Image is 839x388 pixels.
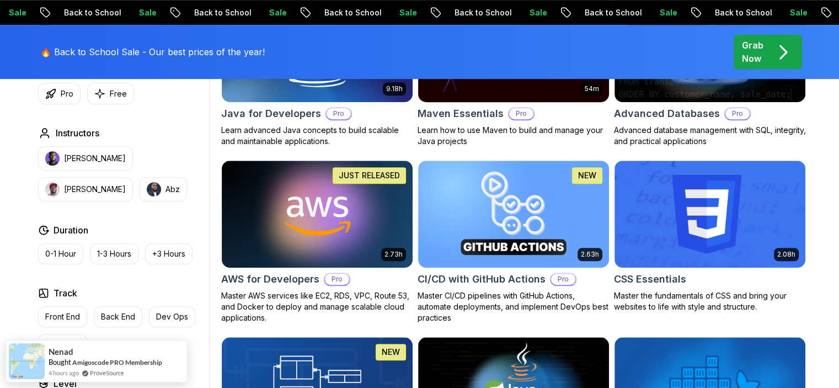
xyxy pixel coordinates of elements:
[38,83,81,104] button: Pro
[551,274,575,285] p: Pro
[516,7,552,18] p: Sale
[646,7,682,18] p: Sale
[742,39,763,65] p: Grab Now
[614,125,806,147] p: Advanced database management with SQL, integrity, and practical applications
[45,182,60,196] img: instructor img
[64,153,126,164] p: [PERSON_NAME]
[51,7,126,18] p: Back to School
[777,7,812,18] p: Sale
[94,306,142,327] button: Back End
[38,306,87,327] button: Front End
[145,243,193,264] button: +3 Hours
[72,358,162,367] a: Amigoscode PRO Membership
[56,126,99,140] h2: Instructors
[38,146,133,171] button: instructor img[PERSON_NAME]
[725,108,750,119] p: Pro
[418,272,546,287] h2: CI/CD with GitHub Actions
[256,7,291,18] p: Sale
[614,161,805,268] img: CSS Essentials card
[90,243,138,264] button: 1-3 Hours
[585,84,599,93] p: 54m
[221,106,321,121] h2: Java for Developers
[222,161,413,268] img: AWS for Developers card
[126,7,161,18] p: Sale
[614,290,806,312] p: Master the fundamentals of CSS and bring your websites to life with style and structure.
[418,161,609,268] img: CI/CD with GitHub Actions card
[38,334,87,355] button: Full Stack
[54,286,77,300] h2: Track
[311,7,386,18] p: Back to School
[38,177,133,201] button: instructor img[PERSON_NAME]
[614,272,686,287] h2: CSS Essentials
[97,248,131,259] p: 1-3 Hours
[90,368,124,378] a: ProveSource
[614,160,806,312] a: CSS Essentials card2.08hCSS EssentialsMaster the fundamentals of CSS and bring your websites to l...
[40,45,265,59] p: 🔥 Back to School Sale - Our best prices of the year!
[382,347,400,358] p: NEW
[45,248,76,259] p: 0-1 Hour
[45,151,60,166] img: instructor img
[87,83,134,104] button: Free
[327,108,351,119] p: Pro
[156,311,188,322] p: Dev Ops
[54,224,88,237] h2: Duration
[581,250,599,259] p: 2.63h
[165,184,180,195] p: Abz
[64,184,126,195] p: [PERSON_NAME]
[181,7,256,18] p: Back to School
[147,182,161,196] img: instructor img
[418,125,610,147] p: Learn how to use Maven to build and manage your Java projects
[45,339,80,350] p: Full Stack
[38,243,83,264] button: 0-1 Hour
[386,84,403,93] p: 9.18h
[777,250,795,259] p: 2.08h
[61,88,73,99] p: Pro
[339,170,400,181] p: JUST RELEASED
[386,7,421,18] p: Sale
[418,290,610,323] p: Master CI/CD pipelines with GitHub Actions, automate deployments, and implement DevOps best pract...
[45,311,80,322] p: Front End
[509,108,533,119] p: Pro
[221,272,319,287] h2: AWS for Developers
[325,274,349,285] p: Pro
[221,160,413,323] a: AWS for Developers card2.73hJUST RELEASEDAWS for DevelopersProMaster AWS services like EC2, RDS, ...
[49,368,79,378] span: 4 hours ago
[614,106,720,121] h2: Advanced Databases
[101,311,135,322] p: Back End
[441,7,516,18] p: Back to School
[140,177,187,201] button: instructor imgAbz
[418,160,610,323] a: CI/CD with GitHub Actions card2.63hNEWCI/CD with GitHub ActionsProMaster CI/CD pipelines with Git...
[49,358,71,366] span: Bought
[152,248,185,259] p: +3 Hours
[384,250,403,259] p: 2.73h
[110,88,127,99] p: Free
[571,7,646,18] p: Back to School
[578,170,596,181] p: NEW
[418,106,504,121] h2: Maven Essentials
[49,347,73,357] span: Nenad
[9,343,45,379] img: provesource social proof notification image
[149,306,195,327] button: Dev Ops
[221,290,413,323] p: Master AWS services like EC2, RDS, VPC, Route 53, and Docker to deploy and manage scalable cloud ...
[221,125,413,147] p: Learn advanced Java concepts to build scalable and maintainable applications.
[702,7,777,18] p: Back to School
